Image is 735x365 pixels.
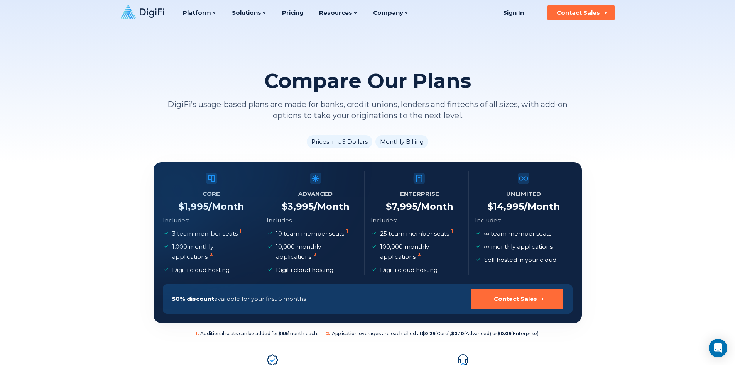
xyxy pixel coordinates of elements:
[172,295,214,302] span: 50% discount
[346,228,348,234] sup: 1
[172,294,306,304] p: available for your first 6 months
[487,201,560,212] h4: $ 14,995
[417,201,453,212] span: /Month
[326,331,330,336] sup: 2 .
[298,188,333,199] h5: Advanced
[380,265,438,275] p: DigiFi cloud hosting
[276,242,357,262] p: 10,000 monthly applications
[172,242,253,262] p: 1,000 monthly applications
[196,331,199,336] sup: 1 .
[276,265,333,275] p: DigiFi cloud hosting
[471,289,563,309] button: Contact Sales
[375,135,428,148] li: Monthly Billing
[314,201,350,212] span: /Month
[451,331,464,336] b: $0.10
[547,5,615,20] button: Contact Sales
[282,201,350,212] h4: $ 3,995
[484,229,551,239] p: team member seats
[494,5,534,20] a: Sign In
[400,188,439,199] h5: Enterprise
[417,251,421,257] sup: 2
[380,229,455,239] p: 25 team member seats
[326,331,540,337] span: Application overages are each billed at (Core), (Advanced) or (Enterprise).
[154,99,582,121] p: DigiFi’s usage-based plans are made for banks, credit unions, lenders and fintechs of all sizes, ...
[307,135,372,148] li: Prices in US Dollars
[484,242,553,252] p: monthly applications
[524,201,560,212] span: /Month
[264,70,471,93] h2: Compare Our Plans
[371,216,397,226] p: Includes:
[313,251,317,257] sup: 2
[386,201,453,212] h4: $ 7,995
[475,216,501,226] p: Includes:
[380,242,461,262] p: 100,000 monthly applications
[422,331,435,336] b: $0.25
[557,9,600,17] div: Contact Sales
[210,251,213,257] sup: 2
[709,339,727,357] div: Open Intercom Messenger
[494,295,537,303] div: Contact Sales
[484,255,556,265] p: Self hosted in your cloud
[276,229,350,239] p: 10 team member seats
[278,331,287,336] b: $95
[451,228,453,234] sup: 1
[506,188,541,199] h5: Unlimited
[196,331,318,337] span: Additional seats can be added for /month each.
[240,228,242,234] sup: 1
[497,331,511,336] b: $0.05
[172,265,230,275] p: DigiFi cloud hosting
